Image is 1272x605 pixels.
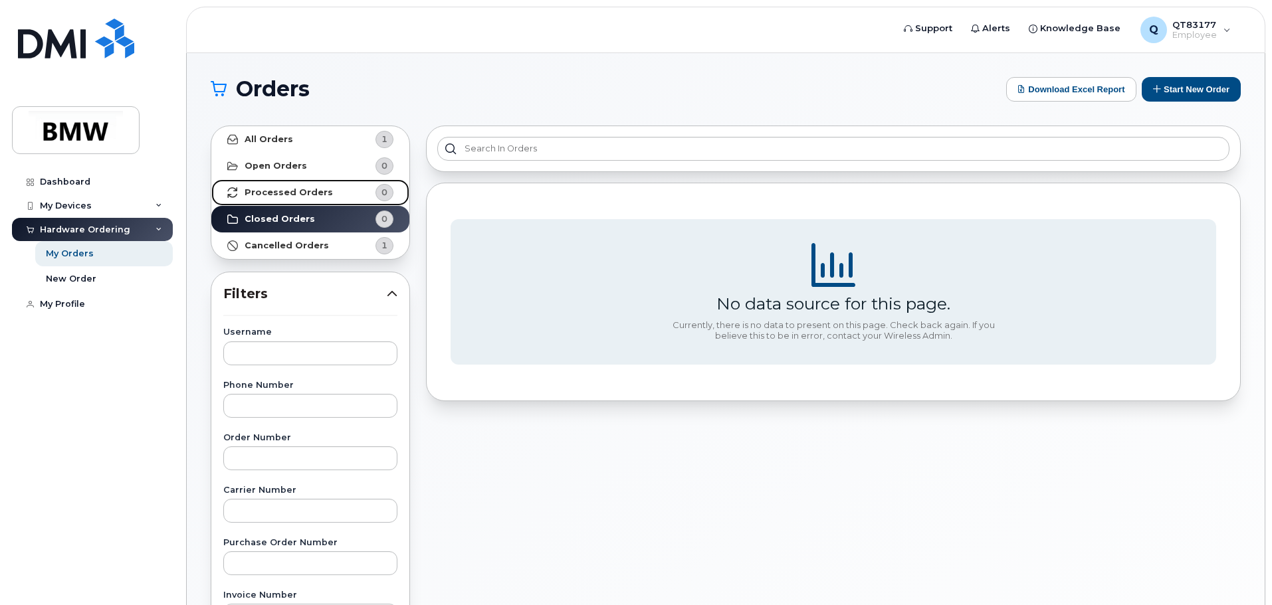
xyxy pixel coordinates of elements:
[223,539,397,547] label: Purchase Order Number
[245,187,333,198] strong: Processed Orders
[381,213,387,225] span: 0
[211,232,409,259] a: Cancelled Orders1
[236,79,310,99] span: Orders
[381,186,387,199] span: 0
[667,320,1000,341] div: Currently, there is no data to present on this page. Check back again. If you believe this to be ...
[1142,77,1241,102] button: Start New Order
[245,134,293,145] strong: All Orders
[211,153,409,179] a: Open Orders0
[223,591,397,600] label: Invoice Number
[211,206,409,232] a: Closed Orders0
[1006,77,1136,102] button: Download Excel Report
[1214,547,1262,595] iframe: Messenger Launcher
[716,294,950,313] div: No data source for this page.
[223,328,397,337] label: Username
[381,133,387,145] span: 1
[223,381,397,390] label: Phone Number
[381,239,387,252] span: 1
[211,126,409,153] a: All Orders1
[381,159,387,172] span: 0
[437,137,1229,161] input: Search in orders
[245,214,315,224] strong: Closed Orders
[245,161,307,171] strong: Open Orders
[223,486,397,495] label: Carrier Number
[223,284,387,303] span: Filters
[245,240,329,251] strong: Cancelled Orders
[223,434,397,442] label: Order Number
[211,179,409,206] a: Processed Orders0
